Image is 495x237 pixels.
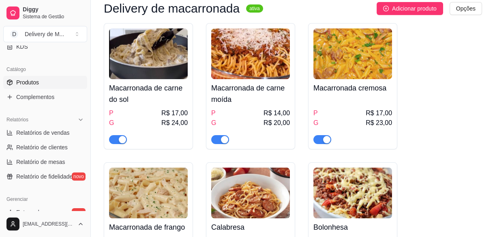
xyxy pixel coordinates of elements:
[16,43,28,51] span: KDS
[3,40,87,53] a: KDS
[109,222,188,233] h4: Macarronada de frango
[16,208,50,216] span: Entregadores
[16,158,65,166] span: Relatório de mesas
[104,4,240,13] h3: Delivery de macarronada
[161,108,188,118] span: R$ 17,00
[6,116,28,123] span: Relatórios
[23,6,84,13] span: Diggy
[109,168,188,218] img: product-image
[3,193,87,206] div: Gerenciar
[16,143,68,151] span: Relatório de clientes
[313,222,392,233] h4: Bolonhesa
[10,30,18,38] span: D
[16,93,54,101] span: Complementos
[16,172,73,181] span: Relatório de fidelidade
[3,26,87,42] button: Select a team
[392,4,437,13] span: Adicionar produto
[313,168,392,218] img: product-image
[3,155,87,168] a: Relatório de mesas
[3,170,87,183] a: Relatório de fidelidadenovo
[16,78,39,86] span: Produtos
[366,108,392,118] span: R$ 17,00
[3,3,87,23] a: DiggySistema de Gestão
[211,108,216,118] span: P
[109,28,188,79] img: product-image
[211,82,290,105] h4: Macarronada de carne moída
[3,90,87,103] a: Complementos
[264,108,290,118] span: R$ 14,00
[3,206,87,219] a: Entregadoresnovo
[23,13,84,20] span: Sistema de Gestão
[211,222,290,233] h4: Calabresa
[3,76,87,89] a: Produtos
[366,118,392,128] span: R$ 23,00
[109,108,114,118] span: P
[456,4,476,13] span: Opções
[313,28,392,79] img: product-image
[3,63,87,76] div: Catálogo
[313,118,318,128] span: G
[16,129,70,137] span: Relatórios de vendas
[211,28,290,79] img: product-image
[313,108,318,118] span: P
[3,126,87,139] a: Relatórios de vendas
[3,141,87,154] a: Relatório de clientes
[25,30,64,38] div: Delivery de M ...
[313,82,392,94] h4: Macarronada cremosa
[377,2,443,15] button: Adicionar produto
[161,118,188,128] span: R$ 24,00
[246,4,263,13] sup: ativa
[109,118,114,128] span: G
[264,118,290,128] span: R$ 20,00
[211,168,290,218] img: product-image
[3,214,87,234] button: [EMAIL_ADDRESS][DOMAIN_NAME]
[109,82,188,105] h4: Macarronada de carne do sol
[450,2,482,15] button: Opções
[211,118,216,128] span: G
[23,221,74,227] span: [EMAIL_ADDRESS][DOMAIN_NAME]
[383,6,389,11] span: plus-circle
